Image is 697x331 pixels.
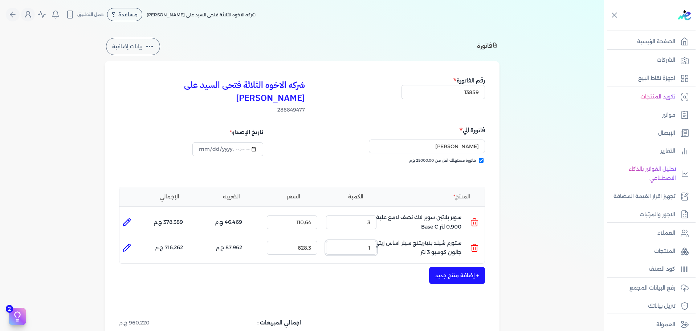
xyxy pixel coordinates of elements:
li: الكمية [326,193,385,201]
span: 288849477 [119,106,305,114]
p: 716.262 ج.م [155,243,183,253]
p: فواتير [662,110,675,120]
a: تنزيل بياناتك [604,299,693,314]
a: الصفحة الرئيسية [604,34,693,49]
a: رفع البيانات المجمع [604,280,693,296]
p: العمولة [656,320,675,330]
div: مساعدة [107,8,142,21]
button: 2 [9,308,26,325]
p: ستورم شيلد بنيتريتنج سيلر اساس زيتي جالون كومبو 3 لتر [371,238,461,258]
a: المنتجات [604,244,693,259]
li: المنتج [388,193,479,201]
a: العملاء [604,226,693,241]
p: اجهزة نقاط البيع [638,74,675,83]
p: كود الصنف [649,265,675,274]
input: رقم الفاتورة [402,85,485,99]
li: الضريبه [202,193,261,201]
a: فواتير [604,108,693,123]
p: تجهيز اقرار القيمة المضافة [614,192,675,201]
p: 87.962 ج.م [216,243,242,253]
h5: فاتورة الي [304,125,485,135]
p: العملاء [657,229,675,238]
p: 46.469 ج.م [215,218,242,227]
span: فاتورة مستهلك اقل من 25000.00 ج.م [409,158,476,164]
p: تنزيل بياناتك [648,302,675,311]
button: + إضافة منتج جديد [429,267,485,284]
p: المنتجات [654,247,675,256]
dd: 960.220 ج.م [119,319,177,327]
a: التقارير [604,144,693,159]
h5: رقم الفاتورة [402,76,485,85]
p: الصفحة الرئيسية [637,37,675,47]
span: شركه الاخوه الثلاثة فتحى السيد على [PERSON_NAME] [147,12,256,17]
p: الإيصال [658,129,675,138]
li: الإجمالي [140,193,199,201]
span: حمل التطبيق [77,11,104,18]
p: التقارير [660,146,675,156]
h4: فاتورة [477,41,498,51]
p: تكويد المنتجات [640,92,675,102]
a: اجهزة نقاط البيع [604,71,693,86]
a: الاجور والمرتبات [604,207,693,222]
div: تاريخ الإصدار: [192,125,263,139]
p: سوبر بلاتين سوبر لاك نصف لامع علبة 0.900 لتر Base C [371,213,461,232]
button: حمل التطبيق [64,8,106,21]
span: 2 [6,305,13,313]
a: كود الصنف [604,262,693,277]
a: الشركات [604,53,693,68]
p: تحليل الفواتير بالذكاء الاصطناعي [608,165,676,183]
li: السعر [264,193,323,201]
p: 378.389 ج.م [154,218,183,227]
a: تحليل الفواتير بالذكاء الاصطناعي [604,162,693,186]
p: الشركات [657,56,675,65]
input: فاتورة مستهلك اقل من 25000.00 ج.م [479,158,484,163]
dt: اجمالي المبيعات : [181,319,301,327]
a: تكويد المنتجات [604,89,693,105]
a: تجهيز اقرار القيمة المضافة [604,189,693,204]
span: مساعدة [118,12,138,17]
img: logo [678,10,691,20]
button: بيانات إضافية [106,38,160,55]
h3: شركه الاخوه الثلاثة فتحى السيد على [PERSON_NAME] [119,78,305,105]
a: الإيصال [604,126,693,141]
input: إسم المستهلك [369,140,485,153]
p: رفع البيانات المجمع [629,283,675,293]
p: الاجور والمرتبات [640,210,675,219]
